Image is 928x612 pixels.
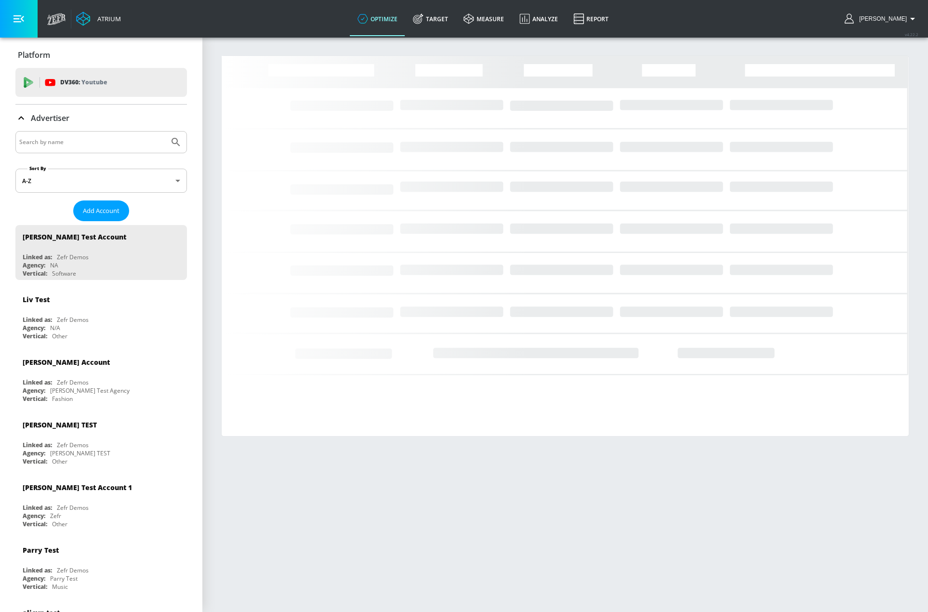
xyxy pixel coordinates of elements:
[23,386,45,395] div: Agency:
[23,316,52,324] div: Linked as:
[23,512,45,520] div: Agency:
[23,232,126,241] div: [PERSON_NAME] Test Account
[23,545,59,555] div: Parry Test
[50,386,130,395] div: [PERSON_NAME] Test Agency
[23,332,47,340] div: Vertical:
[456,1,512,36] a: measure
[23,504,52,512] div: Linked as:
[845,13,918,25] button: [PERSON_NAME]
[81,77,107,87] p: Youtube
[15,225,187,280] div: [PERSON_NAME] Test AccountLinked as:Zefr DemosAgency:NAVertical:Software
[27,165,48,172] label: Sort By
[23,574,45,583] div: Agency:
[23,420,97,429] div: [PERSON_NAME] TEST
[15,413,187,468] div: [PERSON_NAME] TESTLinked as:Zefr DemosAgency:[PERSON_NAME] TESTVertical:Other
[83,205,119,216] span: Add Account
[15,68,187,97] div: DV360: Youtube
[23,441,52,449] div: Linked as:
[57,504,89,512] div: Zefr Demos
[31,113,69,123] p: Advertiser
[50,449,110,457] div: [PERSON_NAME] TEST
[60,77,107,88] p: DV360:
[76,12,121,26] a: Atrium
[23,583,47,591] div: Vertical:
[23,358,110,367] div: [PERSON_NAME] Account
[350,1,405,36] a: optimize
[15,538,187,593] div: Parry TestLinked as:Zefr DemosAgency:Parry TestVertical:Music
[23,449,45,457] div: Agency:
[23,457,47,466] div: Vertical:
[23,378,52,386] div: Linked as:
[15,288,187,343] div: Liv TestLinked as:Zefr DemosAgency:N/AVertical:Other
[855,15,907,22] span: login as: justin.nim@zefr.com
[15,476,187,531] div: [PERSON_NAME] Test Account 1Linked as:Zefr DemosAgency:ZefrVertical:Other
[15,350,187,405] div: [PERSON_NAME] AccountLinked as:Zefr DemosAgency:[PERSON_NAME] Test AgencyVertical:Fashion
[93,14,121,23] div: Atrium
[57,316,89,324] div: Zefr Demos
[23,253,52,261] div: Linked as:
[52,520,67,528] div: Other
[50,574,78,583] div: Parry Test
[23,566,52,574] div: Linked as:
[50,261,58,269] div: NA
[405,1,456,36] a: Target
[52,583,68,591] div: Music
[15,105,187,132] div: Advertiser
[23,261,45,269] div: Agency:
[905,32,918,37] span: v 4.22.2
[23,520,47,528] div: Vertical:
[50,512,61,520] div: Zefr
[23,269,47,278] div: Vertical:
[52,269,76,278] div: Software
[50,324,60,332] div: N/A
[23,324,45,332] div: Agency:
[52,332,67,340] div: Other
[512,1,566,36] a: Analyze
[23,395,47,403] div: Vertical:
[52,395,73,403] div: Fashion
[57,566,89,574] div: Zefr Demos
[52,457,67,466] div: Other
[57,441,89,449] div: Zefr Demos
[23,483,132,492] div: [PERSON_NAME] Test Account 1
[15,41,187,68] div: Platform
[73,200,129,221] button: Add Account
[57,378,89,386] div: Zefr Demos
[18,50,50,60] p: Platform
[566,1,616,36] a: Report
[19,136,165,148] input: Search by name
[57,253,89,261] div: Zefr Demos
[23,295,50,304] div: Liv Test
[15,169,187,193] div: A-Z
